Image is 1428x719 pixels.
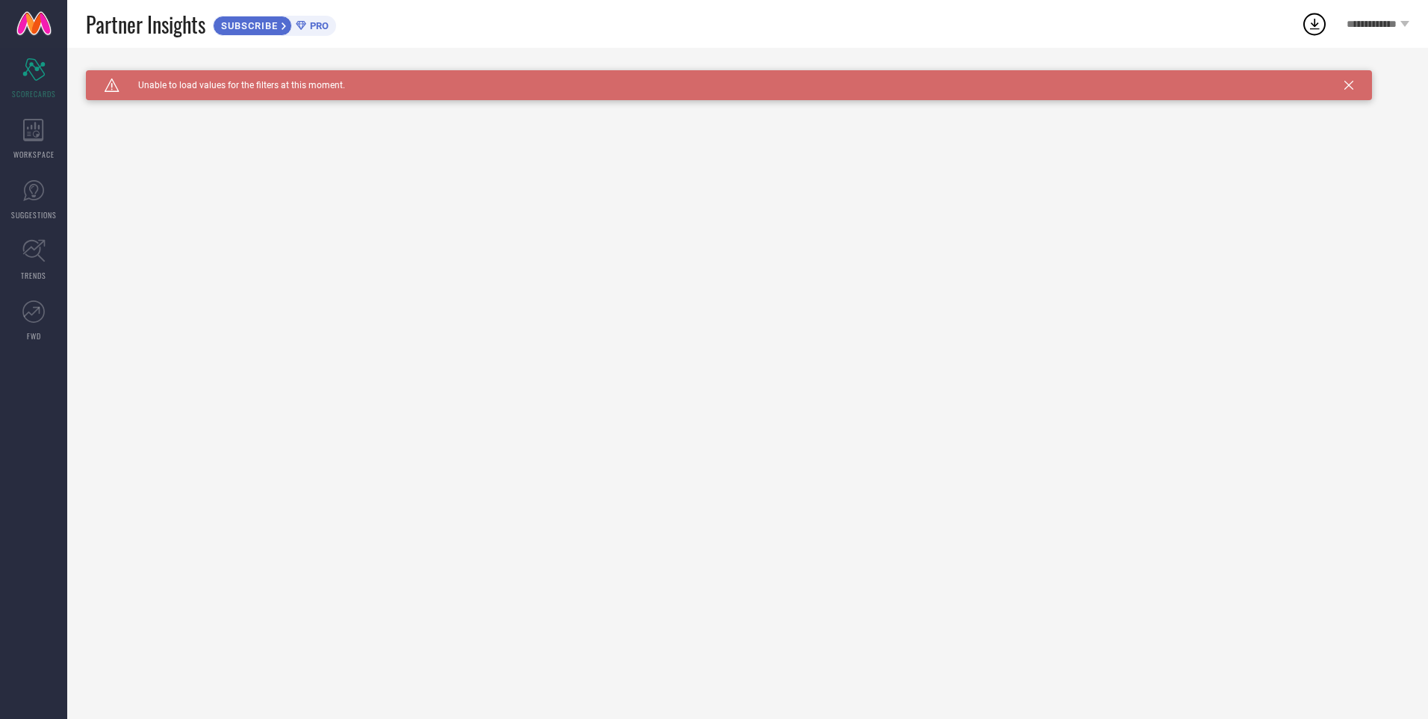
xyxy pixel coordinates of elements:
[213,12,336,36] a: SUBSCRIBEPRO
[86,9,205,40] span: Partner Insights
[1301,10,1328,37] div: Open download list
[214,20,282,31] span: SUBSCRIBE
[306,20,329,31] span: PRO
[21,270,46,281] span: TRENDS
[12,88,56,99] span: SCORECARDS
[119,80,345,90] span: Unable to load values for the filters at this moment.
[86,70,1409,82] div: Unable to load filters at this moment. Please try later.
[13,149,55,160] span: WORKSPACE
[27,330,41,342] span: FWD
[11,209,57,220] span: SUGGESTIONS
